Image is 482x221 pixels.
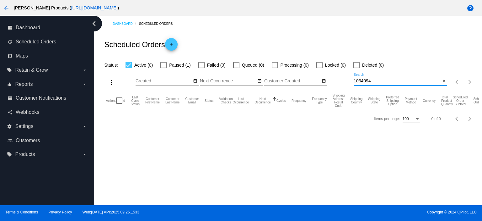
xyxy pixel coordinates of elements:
[16,109,39,115] span: Webhooks
[467,4,474,12] mat-icon: help
[8,138,13,143] i: people_outline
[431,117,441,121] div: 0 of 0
[246,210,477,214] span: Copyright © 2024 QPilot, LLC
[276,99,286,102] button: Change sorting for Cycles
[82,124,87,129] i: arrow_drop_down
[15,152,35,157] span: Products
[403,117,409,121] span: 100
[122,99,125,102] button: Change sorting for Id
[82,68,87,73] i: arrow_drop_down
[205,99,213,102] button: Change sorting for Status
[368,97,380,104] button: Change sorting for ShippingState
[134,61,153,69] span: Active (0)
[15,67,48,73] span: Retain & Grow
[200,79,256,84] input: Next Occurrence
[3,4,10,12] mat-icon: arrow_back
[7,82,12,87] i: equalizer
[442,79,446,84] mat-icon: close
[233,97,249,104] button: Change sorting for LastOccurrenceUtc
[312,97,327,104] button: Change sorting for FrequencyType
[185,97,199,104] button: Change sorting for CustomerEmail
[169,61,190,69] span: Paused (1)
[374,117,400,121] div: Items per page:
[165,97,180,104] button: Change sorting for CustomerLastName
[16,25,40,30] span: Dashboard
[8,37,87,47] a: update Scheduled Orders
[8,51,87,61] a: map Maps
[49,210,72,214] a: Privacy Policy
[82,152,87,157] i: arrow_drop_down
[7,124,12,129] i: settings
[207,61,226,69] span: Failed (0)
[354,79,441,84] input: Search
[405,97,417,104] button: Change sorting for PaymentMethod.Type
[350,97,362,104] button: Change sorting for ShippingCountry
[193,79,197,84] mat-icon: date_range
[104,63,118,68] span: Status:
[451,76,463,88] button: Previous page
[139,19,178,29] a: Scheduled Orders
[83,210,139,214] a: Web:[DATE] API:2025.09.25.1533
[451,113,463,125] button: Previous page
[82,82,87,87] i: arrow_drop_down
[16,53,28,59] span: Maps
[386,96,399,106] button: Change sorting for PreferredShippingOption
[8,93,87,103] a: email Customer Notifications
[463,76,476,88] button: Next page
[89,19,99,29] i: chevron_left
[219,91,233,110] mat-header-cell: Validation Checks
[292,99,306,102] button: Change sorting for Frequency
[106,91,116,110] mat-header-cell: Actions
[254,97,271,104] button: Change sorting for NextOccurrenceUtc
[5,210,38,214] a: Terms & Conditions
[403,117,420,121] mat-select: Items per page:
[8,96,13,101] i: email
[257,79,262,84] mat-icon: date_range
[453,96,468,106] button: Change sorting for Subtotal
[16,138,40,143] span: Customers
[15,124,33,129] span: Settings
[8,39,13,44] i: update
[168,42,175,50] mat-icon: add
[441,91,453,110] mat-header-cell: Total Product Quantity
[264,79,321,84] input: Customer Created
[423,99,436,102] button: Change sorting for CurrencyIso
[362,61,384,69] span: Deleted (0)
[16,39,56,45] span: Scheduled Orders
[8,53,13,58] i: map
[136,79,192,84] input: Created
[15,81,33,87] span: Reports
[8,135,87,146] a: people_outline Customers
[145,97,160,104] button: Change sorting for CustomerFirstName
[8,110,13,115] i: share
[108,79,115,86] mat-icon: more_vert
[322,79,326,84] mat-icon: date_range
[104,38,177,51] h2: Scheduled Orders
[7,68,12,73] i: local_offer
[281,61,309,69] span: Processing (0)
[131,96,140,106] button: Change sorting for LastProcessingCycleId
[7,152,12,157] i: local_offer
[16,95,66,101] span: Customer Notifications
[325,61,346,69] span: Locked (0)
[242,61,264,69] span: Queued (0)
[71,5,118,10] a: [URL][DOMAIN_NAME]
[441,78,447,85] button: Clear
[8,107,87,117] a: share Webhooks
[8,25,13,30] i: dashboard
[8,23,87,33] a: dashboard Dashboard
[113,19,139,29] a: Dashboard
[463,113,476,125] button: Next page
[332,94,345,108] button: Change sorting for ShippingPostcode
[14,5,119,10] span: [PERSON_NAME] Products ( )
